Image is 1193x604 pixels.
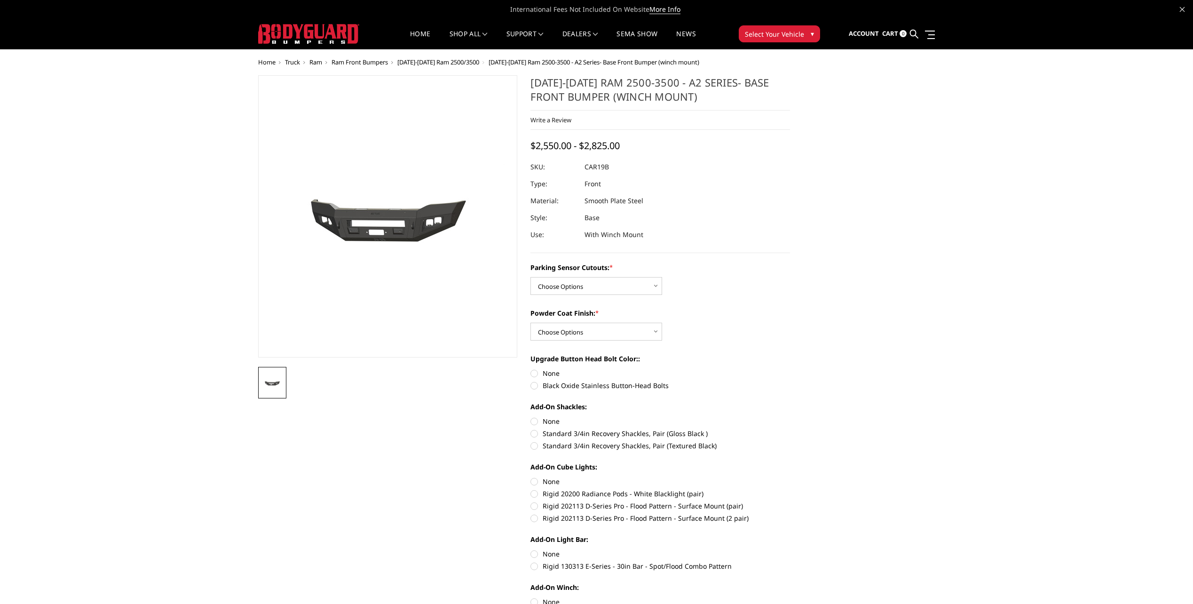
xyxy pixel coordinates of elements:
[530,381,790,390] label: Black Oxide Stainless Button-Head Bolts
[410,31,430,49] a: Home
[530,549,790,559] label: None
[530,402,790,412] label: Add-On Shackles:
[530,462,790,472] label: Add-On Cube Lights:
[530,429,790,438] label: Standard 3/4in Recovery Shackles, Pair (Gloss Black )
[530,139,620,152] span: $2,550.00 - $2,825.00
[530,477,790,486] label: None
[530,226,577,243] dt: Use:
[849,29,879,38] span: Account
[332,58,388,66] a: Ram Front Bumpers
[309,58,322,66] a: Ram
[849,21,879,47] a: Account
[530,561,790,571] label: Rigid 130313 E-Series - 30in Bar - Spot/Flood Combo Pattern
[530,441,790,451] label: Standard 3/4in Recovery Shackles, Pair (Textured Black)
[530,159,577,175] dt: SKU:
[530,308,790,318] label: Powder Coat Finish:
[585,192,643,209] dd: Smooth Plate Steel
[530,354,790,364] label: Upgrade Button Head Bolt Color::
[585,175,601,192] dd: Front
[745,29,804,39] span: Select Your Vehicle
[676,31,695,49] a: News
[397,58,479,66] a: [DATE]-[DATE] Ram 2500/3500
[530,416,790,426] label: None
[530,534,790,544] label: Add-On Light Bar:
[489,58,699,66] span: [DATE]-[DATE] Ram 2500-3500 - A2 Series- Base Front Bumper (winch mount)
[258,24,359,44] img: BODYGUARD BUMPERS
[649,5,680,14] a: More Info
[530,262,790,272] label: Parking Sensor Cutouts:
[530,175,577,192] dt: Type:
[530,513,790,523] label: Rigid 202113 D-Series Pro - Flood Pattern - Surface Mount (2 pair)
[739,25,820,42] button: Select Your Vehicle
[530,582,790,592] label: Add-On Winch:
[562,31,598,49] a: Dealers
[585,159,609,175] dd: CAR19B
[258,75,518,358] a: 2019-2025 Ram 2500-3500 - A2 Series- Base Front Bumper (winch mount)
[585,226,643,243] dd: With Winch Mount
[530,209,577,226] dt: Style:
[530,116,571,124] a: Write a Review
[811,29,814,39] span: ▾
[285,58,300,66] a: Truck
[530,501,790,511] label: Rigid 202113 D-Series Pro - Flood Pattern - Surface Mount (pair)
[530,192,577,209] dt: Material:
[900,30,907,37] span: 0
[261,378,284,388] img: 2019-2025 Ram 2500-3500 - A2 Series- Base Front Bumper (winch mount)
[882,21,907,47] a: Cart 0
[616,31,657,49] a: SEMA Show
[506,31,544,49] a: Support
[585,209,600,226] dd: Base
[530,489,790,499] label: Rigid 20200 Radiance Pods - White Blacklight (pair)
[882,29,898,38] span: Cart
[530,368,790,378] label: None
[450,31,488,49] a: shop all
[258,58,276,66] a: Home
[530,75,790,111] h1: [DATE]-[DATE] Ram 2500-3500 - A2 Series- Base Front Bumper (winch mount)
